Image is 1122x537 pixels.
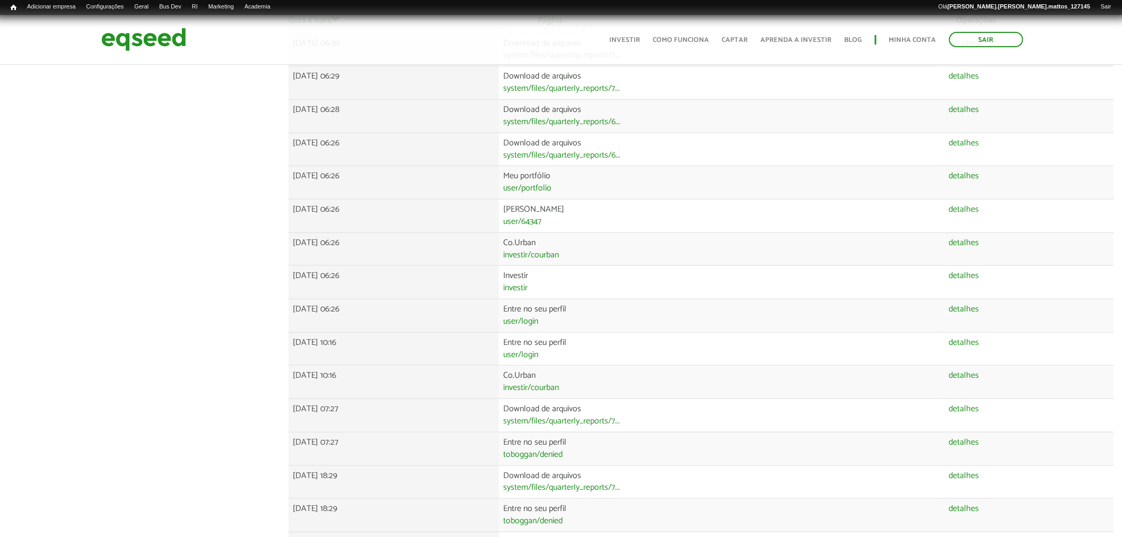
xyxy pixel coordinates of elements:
a: investir/courban [503,384,559,392]
td: [DATE] 18:29 [288,465,499,499]
td: [DATE] 10:16 [288,366,499,399]
td: Download de arquivos [499,399,944,432]
td: Download de arquivos [499,133,944,166]
td: Meu portfólio [499,166,944,200]
a: detalhes [949,106,979,114]
a: Olá[PERSON_NAME].[PERSON_NAME].mattos_127145 [933,3,1095,11]
td: [DATE] 10:16 [288,332,499,366]
td: Download de arquivos [499,465,944,499]
td: Download de arquivos [499,66,944,100]
span: Início [11,4,16,11]
td: Investir [499,266,944,299]
a: Blog [845,37,862,44]
a: user/login [503,317,538,326]
a: detalhes [949,139,979,148]
a: Captar [722,37,748,44]
td: [PERSON_NAME] [499,200,944,233]
a: Como funciona [653,37,709,44]
a: user/login [503,351,538,359]
a: detalhes [949,472,979,480]
a: system/files/quarterly_reports/6... [503,118,620,126]
a: Sair [949,32,1023,47]
strong: [PERSON_NAME].[PERSON_NAME].mattos_127145 [948,3,1090,10]
a: system/files/quarterly_reports/7... [503,84,620,93]
a: RI [187,3,203,11]
td: [DATE] 06:26 [288,299,499,333]
td: Entre no seu perfil [499,499,944,532]
td: [DATE] 07:27 [288,432,499,465]
a: detalhes [949,239,979,247]
a: Sair [1095,3,1117,11]
a: detalhes [949,339,979,347]
td: [DATE] 06:26 [288,133,499,166]
a: Adicionar empresa [22,3,81,11]
td: Co.Urban [499,232,944,266]
img: EqSeed [101,25,186,54]
td: [DATE] 06:26 [288,232,499,266]
td: [DATE] 06:26 [288,166,499,200]
a: system/files/quarterly_reports/6... [503,151,620,160]
td: Entre no seu perfil [499,332,944,366]
a: toboggan/denied [503,451,563,459]
td: [DATE] 06:29 [288,66,499,100]
a: user/portfolio [503,184,551,193]
a: detalhes [949,205,979,214]
td: Download de arquivos [499,99,944,133]
a: system/files/quarterly_reports/7... [503,417,620,426]
td: Entre no seu perfil [499,432,944,465]
a: detalhes [949,305,979,314]
a: detalhes [949,272,979,280]
a: detalhes [949,405,979,413]
td: [DATE] 06:26 [288,266,499,299]
a: Aprenda a investir [761,37,832,44]
td: [DATE] 18:29 [288,499,499,532]
a: user/64347 [503,218,541,226]
a: Configurações [81,3,129,11]
a: system/files/quarterly_reports/7... [503,483,620,492]
a: Geral [129,3,154,11]
a: detalhes [949,505,979,513]
a: Bus Dev [154,3,187,11]
a: Minha conta [889,37,936,44]
a: detalhes [949,438,979,447]
a: Início [5,3,22,13]
a: detalhes [949,72,979,81]
a: Marketing [203,3,239,11]
a: detalhes [949,172,979,180]
a: Investir [610,37,641,44]
td: [DATE] 06:28 [288,99,499,133]
a: toboggan/denied [503,517,563,525]
a: investir/courban [503,251,559,259]
td: Entre no seu perfil [499,299,944,333]
a: detalhes [949,371,979,380]
a: investir [503,284,528,292]
td: [DATE] 07:27 [288,399,499,432]
td: Co.Urban [499,366,944,399]
a: Academia [239,3,276,11]
td: [DATE] 06:26 [288,200,499,233]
